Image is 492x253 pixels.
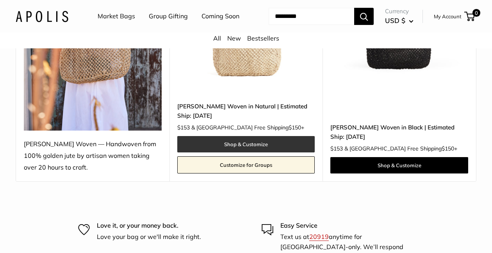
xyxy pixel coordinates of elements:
[385,16,405,25] span: USD $
[97,232,201,242] p: Love your bag or we'll make it right.
[247,34,279,42] a: Bestsellers
[344,146,457,151] span: & [GEOGRAPHIC_DATA] Free Shipping +
[24,138,162,173] div: [PERSON_NAME] Woven — Handwoven from 100% golden jute by artisan women taking over 20 hours to cr...
[354,8,374,25] button: Search
[177,156,315,173] a: Customize for Groups
[385,14,414,27] button: USD $
[385,6,414,17] span: Currency
[201,11,239,22] a: Coming Soon
[309,233,329,241] a: 20919
[177,102,315,120] a: [PERSON_NAME] Woven in Natural | Estimated Ship: [DATE]
[289,124,301,131] span: $150
[465,12,475,21] a: 0
[177,136,315,152] a: Shop & Customize
[330,123,468,141] a: [PERSON_NAME] Woven in Black | Estimated Ship: [DATE]
[213,34,221,42] a: All
[269,8,354,25] input: Search...
[434,12,462,21] a: My Account
[149,11,188,22] a: Group Gifting
[330,145,343,152] span: $153
[177,124,190,131] span: $153
[280,221,414,231] p: Easy Service
[97,221,201,231] p: Love it, or your money back.
[16,11,68,22] img: Apolis
[227,34,241,42] a: New
[191,125,304,130] span: & [GEOGRAPHIC_DATA] Free Shipping +
[472,9,480,17] span: 0
[330,157,468,173] a: Shop & Customize
[442,145,454,152] span: $150
[98,11,135,22] a: Market Bags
